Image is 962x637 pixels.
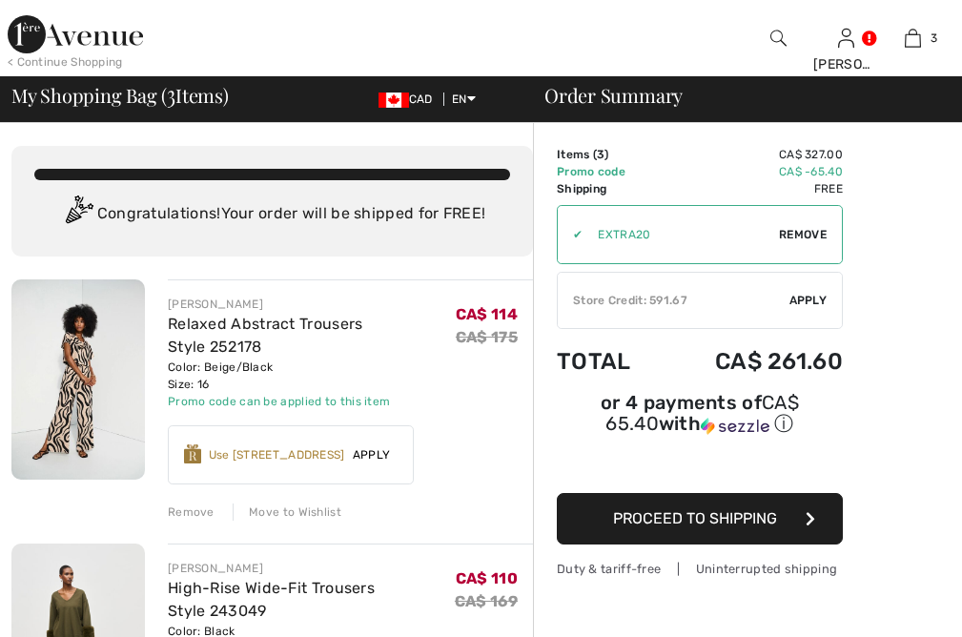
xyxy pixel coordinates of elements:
[233,503,341,521] div: Move to Wishlist
[168,579,375,620] a: High-Rise Wide-Fit Trousers Style 243049
[345,446,399,463] span: Apply
[168,296,456,313] div: [PERSON_NAME]
[168,503,215,521] div: Remove
[557,180,662,197] td: Shipping
[168,560,455,577] div: [PERSON_NAME]
[168,315,363,356] a: Relaxed Abstract Trousers Style 252178
[779,226,827,243] span: Remove
[605,391,799,435] span: CA$ 65.40
[522,86,951,105] div: Order Summary
[455,592,518,610] s: CA$ 169
[662,180,843,197] td: Free
[838,29,854,47] a: Sign In
[452,92,476,106] span: EN
[662,329,843,394] td: CA$ 261.60
[789,292,828,309] span: Apply
[905,27,921,50] img: My Bag
[456,328,518,346] s: CA$ 175
[456,569,518,587] span: CA$ 110
[8,15,143,53] img: 1ère Avenue
[597,148,604,161] span: 3
[662,146,843,163] td: CA$ 327.00
[11,279,145,480] img: Relaxed Abstract Trousers Style 252178
[456,305,518,323] span: CA$ 114
[557,443,843,486] iframe: PayPal-paypal
[701,418,769,435] img: Sezzle
[379,92,440,106] span: CAD
[184,444,201,463] img: Reward-Logo.svg
[558,292,789,309] div: Store Credit: 591.67
[379,92,409,108] img: Canadian Dollar
[557,394,843,443] div: or 4 payments ofCA$ 65.40withSezzle Click to learn more about Sezzle
[557,560,843,578] div: Duty & tariff-free | Uninterrupted shipping
[557,394,843,437] div: or 4 payments of with
[209,446,345,463] div: Use [STREET_ADDRESS]
[583,206,779,263] input: Promo code
[34,195,510,234] div: Congratulations! Your order will be shipped for FREE!
[167,81,175,106] span: 3
[841,580,943,627] iframe: Opens a widget where you can chat to one of our agents
[557,329,662,394] td: Total
[662,163,843,180] td: CA$ -65.40
[838,27,854,50] img: My Info
[770,27,787,50] img: search the website
[613,509,777,527] span: Proceed to Shipping
[557,146,662,163] td: Items ( )
[880,27,946,50] a: 3
[11,86,229,105] span: My Shopping Bag ( Items)
[931,30,937,47] span: 3
[168,359,456,393] div: Color: Beige/Black Size: 16
[8,53,123,71] div: < Continue Shopping
[813,54,879,74] div: [PERSON_NAME]
[558,226,583,243] div: ✔
[168,393,456,410] div: Promo code can be applied to this item
[59,195,97,234] img: Congratulation2.svg
[557,163,662,180] td: Promo code
[557,493,843,545] button: Proceed to Shipping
